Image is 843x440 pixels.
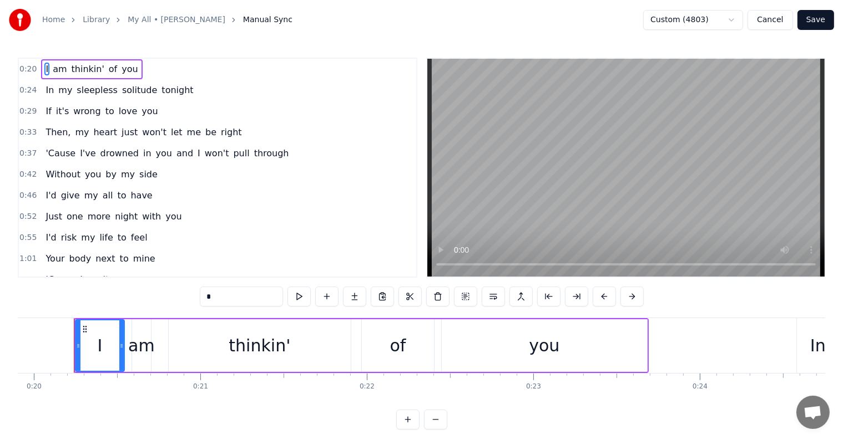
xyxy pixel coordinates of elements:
[253,147,290,160] span: through
[120,126,139,139] span: just
[44,189,57,202] span: I'd
[796,396,830,429] a: Open chat
[19,106,37,117] span: 0:29
[94,252,116,265] span: next
[141,210,162,223] span: with
[117,231,128,244] span: to
[128,14,225,25] a: My All • [PERSON_NAME]
[99,147,140,160] span: drowned
[93,126,119,139] span: heart
[108,63,118,75] span: of
[68,252,93,265] span: body
[130,231,149,244] span: feel
[102,189,114,202] span: all
[19,85,37,96] span: 0:24
[44,63,49,75] span: I
[19,127,37,138] span: 0:33
[75,84,119,96] span: sleepless
[141,126,168,139] span: won't
[104,168,118,181] span: by
[119,252,130,265] span: to
[155,147,173,160] span: you
[120,168,136,181] span: my
[98,231,114,244] span: life
[121,84,158,96] span: solitude
[170,126,184,139] span: let
[529,333,559,358] div: you
[193,382,208,391] div: 0:21
[164,210,183,223] span: you
[526,382,541,391] div: 0:23
[84,168,102,181] span: you
[19,274,37,285] span: 1:04
[44,252,65,265] span: Your
[204,147,230,160] span: won't
[140,105,159,117] span: you
[44,210,63,223] span: Just
[19,253,37,264] span: 1:01
[52,63,68,75] span: am
[748,10,792,30] button: Cancel
[44,273,77,286] span: 'Cause
[27,382,42,391] div: 0:20
[220,126,243,139] span: right
[114,210,139,223] span: night
[233,147,251,160] span: pull
[142,147,153,160] span: in
[19,211,37,222] span: 0:52
[83,14,110,25] a: Library
[86,273,110,286] span: can't
[120,63,139,75] span: you
[19,148,37,159] span: 0:37
[160,84,194,96] span: tonight
[116,189,127,202] span: to
[44,105,52,117] span: If
[229,333,290,358] div: thinkin'
[138,168,159,181] span: side
[693,382,708,391] div: 0:24
[65,210,84,223] span: one
[79,273,84,286] span: I
[83,189,99,202] span: my
[390,333,406,358] div: of
[175,147,194,160] span: and
[74,126,90,139] span: my
[186,126,202,139] span: me
[196,147,201,160] span: I
[19,232,37,243] span: 0:55
[118,105,139,117] span: love
[79,147,97,160] span: I've
[128,273,141,286] span: on
[9,9,31,31] img: youka
[44,231,57,244] span: I'd
[44,147,77,160] span: 'Cause
[60,189,81,202] span: give
[19,64,37,75] span: 0:20
[87,210,112,223] span: more
[44,84,55,96] span: In
[797,10,834,30] button: Save
[70,63,105,75] span: thinkin'
[42,14,65,25] a: Home
[44,168,82,181] span: Without
[112,273,125,286] span: go
[19,190,37,201] span: 0:46
[57,84,73,96] span: my
[98,333,103,358] div: I
[128,333,155,358] div: am
[42,14,292,25] nav: breadcrumb
[60,231,78,244] span: risk
[19,169,37,180] span: 0:42
[129,189,153,202] span: have
[55,105,70,117] span: it's
[72,105,102,117] span: wrong
[132,252,157,265] span: mine
[243,14,292,25] span: Manual Sync
[104,105,115,117] span: to
[44,126,72,139] span: Then,
[80,231,96,244] span: my
[360,382,375,391] div: 0:22
[810,333,826,358] div: In
[204,126,218,139] span: be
